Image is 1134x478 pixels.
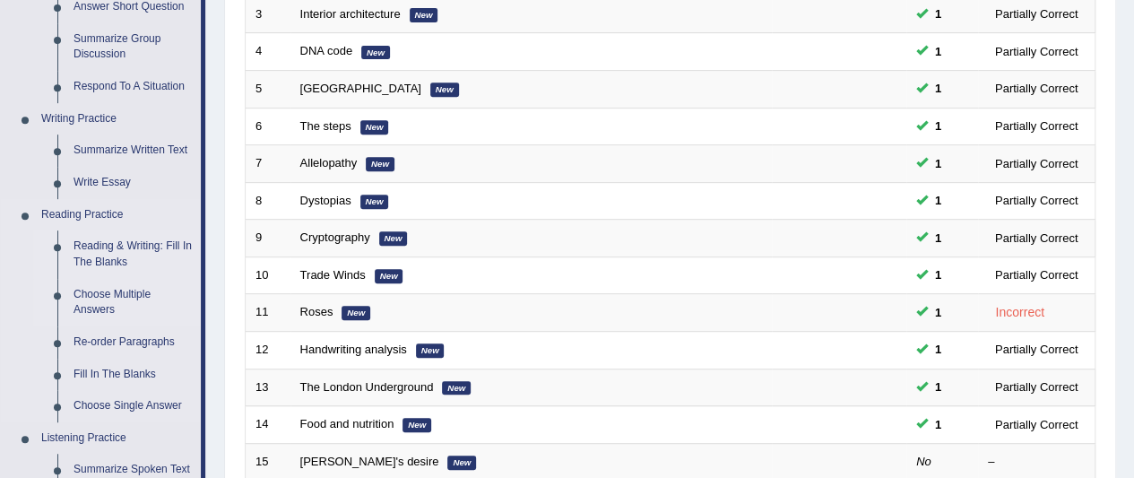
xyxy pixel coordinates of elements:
[928,303,948,322] span: You can still take this question
[246,331,290,369] td: 12
[988,340,1085,359] div: Partially Correct
[342,306,370,320] em: New
[928,229,948,248] span: You can still take this question
[928,4,948,23] span: You can still take this question
[65,135,201,167] a: Summarize Written Text
[988,415,1085,434] div: Partially Correct
[300,194,351,207] a: Dystopias
[988,191,1085,210] div: Partially Correct
[246,220,290,257] td: 9
[928,42,948,61] span: You can still take this question
[988,4,1085,23] div: Partially Correct
[246,256,290,294] td: 10
[246,369,290,406] td: 13
[65,167,201,199] a: Write Essay
[928,265,948,284] span: You can still take this question
[300,305,333,318] a: Roses
[300,230,370,244] a: Cryptography
[246,145,290,183] td: 7
[65,359,201,391] a: Fill In The Blanks
[988,154,1085,173] div: Partially Correct
[300,7,401,21] a: Interior architecture
[361,46,390,60] em: New
[447,456,476,470] em: New
[410,8,438,22] em: New
[928,415,948,434] span: You can still take this question
[360,195,389,209] em: New
[300,268,366,282] a: Trade Winds
[300,44,353,57] a: DNA code
[246,294,290,332] td: 11
[33,103,201,135] a: Writing Practice
[300,156,358,169] a: Allelopathy
[246,406,290,444] td: 14
[988,117,1085,135] div: Partially Correct
[928,79,948,98] span: You can still take this question
[988,42,1085,61] div: Partially Correct
[379,231,408,246] em: New
[246,33,290,71] td: 4
[65,23,201,71] a: Summarize Group Discussion
[916,455,931,468] em: No
[300,343,407,356] a: Handwriting analysis
[988,454,1085,471] div: –
[360,120,389,135] em: New
[246,71,290,109] td: 5
[928,378,948,396] span: You can still take this question
[928,117,948,135] span: You can still take this question
[65,230,201,278] a: Reading & Writing: Fill In The Blanks
[300,417,394,430] a: Food and nutrition
[33,422,201,455] a: Listening Practice
[65,326,201,359] a: Re-order Paragraphs
[246,108,290,145] td: 6
[300,119,351,133] a: The steps
[416,343,445,358] em: New
[65,279,201,326] a: Choose Multiple Answers
[928,340,948,359] span: You can still take this question
[988,265,1085,284] div: Partially Correct
[442,381,471,395] em: New
[65,71,201,103] a: Respond To A Situation
[988,378,1085,396] div: Partially Correct
[366,157,394,171] em: New
[65,390,201,422] a: Choose Single Answer
[988,79,1085,98] div: Partially Correct
[246,182,290,220] td: 8
[430,83,459,97] em: New
[403,418,431,432] em: New
[988,302,1052,323] div: Incorrect
[928,191,948,210] span: You can still take this question
[928,154,948,173] span: You can still take this question
[33,199,201,231] a: Reading Practice
[988,229,1085,248] div: Partially Correct
[300,455,439,468] a: [PERSON_NAME]'s desire
[300,82,421,95] a: [GEOGRAPHIC_DATA]
[375,269,403,283] em: New
[300,380,434,394] a: The London Underground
